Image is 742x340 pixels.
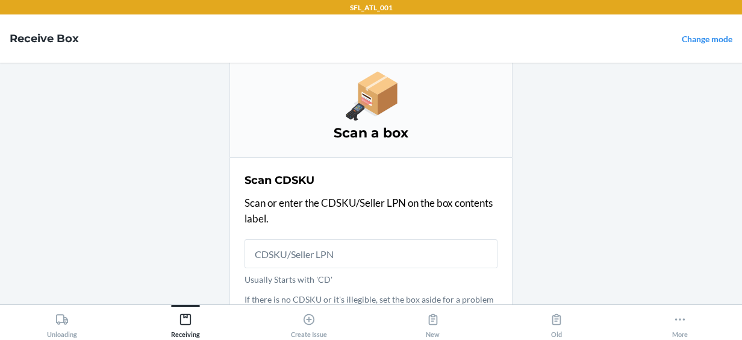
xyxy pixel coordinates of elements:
[10,31,79,46] h4: Receive Box
[494,305,618,338] button: Old
[350,2,393,13] p: SFL_ATL_001
[245,195,497,226] p: Scan or enter the CDSKU/Seller LPN on the box contents label.
[291,308,327,338] div: Create Issue
[123,305,247,338] button: Receiving
[371,305,494,338] button: New
[550,308,563,338] div: Old
[672,308,688,338] div: More
[171,308,200,338] div: Receiving
[248,305,371,338] button: Create Issue
[682,34,732,44] a: Change mode
[47,308,77,338] div: Unloading
[245,172,314,188] h2: Scan CDSKU
[426,308,440,338] div: New
[245,293,497,318] p: If there is no CDSKU or it's illegible, set the box aside for a problem solver.
[245,239,497,268] input: Usually Starts with 'CD'
[619,305,742,338] button: More
[245,124,497,143] h3: Scan a box
[245,273,497,286] p: Usually Starts with 'CD'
